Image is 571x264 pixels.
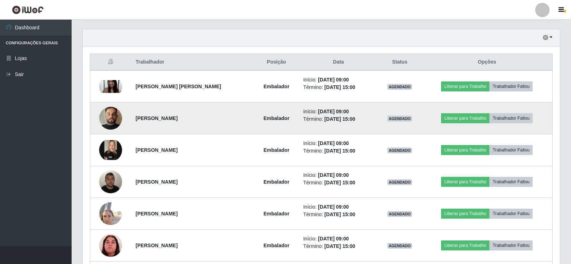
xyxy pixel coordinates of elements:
[303,211,374,218] li: Término:
[99,166,122,197] img: 1714957062897.jpeg
[136,243,178,248] strong: [PERSON_NAME]
[489,81,533,91] button: Trabalhador Faltou
[324,148,355,154] time: [DATE] 15:00
[303,243,374,250] li: Término:
[318,204,349,210] time: [DATE] 09:00
[441,145,489,155] button: Liberar para Trabalho
[324,116,355,122] time: [DATE] 15:00
[387,84,412,90] span: AGENDADO
[131,54,254,71] th: Trabalhador
[99,98,122,139] img: 1732360371404.jpeg
[303,108,374,115] li: Início:
[324,243,355,249] time: [DATE] 15:00
[263,179,289,185] strong: Embalador
[99,80,122,93] img: 1676406696762.jpeg
[99,198,122,229] img: 1728130244935.jpeg
[387,116,412,121] span: AGENDADO
[12,5,44,14] img: CoreUI Logo
[489,209,533,219] button: Trabalhador Faltou
[387,211,412,217] span: AGENDADO
[441,81,489,91] button: Liberar para Trabalho
[99,140,122,160] img: 1732929504473.jpeg
[263,115,289,121] strong: Embalador
[263,211,289,216] strong: Embalador
[387,148,412,153] span: AGENDADO
[387,243,412,249] span: AGENDADO
[263,147,289,153] strong: Embalador
[324,180,355,185] time: [DATE] 15:00
[489,240,533,250] button: Trabalhador Faltou
[303,84,374,91] li: Término:
[441,240,489,250] button: Liberar para Trabalho
[303,140,374,147] li: Início:
[489,145,533,155] button: Trabalhador Faltou
[263,84,289,89] strong: Embalador
[422,54,553,71] th: Opções
[303,203,374,211] li: Início:
[136,179,178,185] strong: [PERSON_NAME]
[254,54,299,71] th: Posição
[441,209,489,219] button: Liberar para Trabalho
[441,177,489,187] button: Liberar para Trabalho
[489,177,533,187] button: Trabalhador Faltou
[136,84,221,89] strong: [PERSON_NAME] [PERSON_NAME]
[136,147,178,153] strong: [PERSON_NAME]
[136,211,178,216] strong: [PERSON_NAME]
[318,140,349,146] time: [DATE] 09:00
[136,115,178,121] strong: [PERSON_NAME]
[318,172,349,178] time: [DATE] 09:00
[303,179,374,186] li: Término:
[387,179,412,185] span: AGENDADO
[378,54,422,71] th: Status
[303,171,374,179] li: Início:
[99,234,122,257] img: 1750360677294.jpeg
[303,147,374,155] li: Término:
[303,76,374,84] li: Início:
[318,236,349,241] time: [DATE] 09:00
[324,84,355,90] time: [DATE] 15:00
[324,211,355,217] time: [DATE] 15:00
[303,235,374,243] li: Início:
[263,243,289,248] strong: Embalador
[303,115,374,123] li: Término:
[318,77,349,83] time: [DATE] 09:00
[441,113,489,123] button: Liberar para Trabalho
[489,113,533,123] button: Trabalhador Faltou
[318,109,349,114] time: [DATE] 09:00
[299,54,378,71] th: Data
